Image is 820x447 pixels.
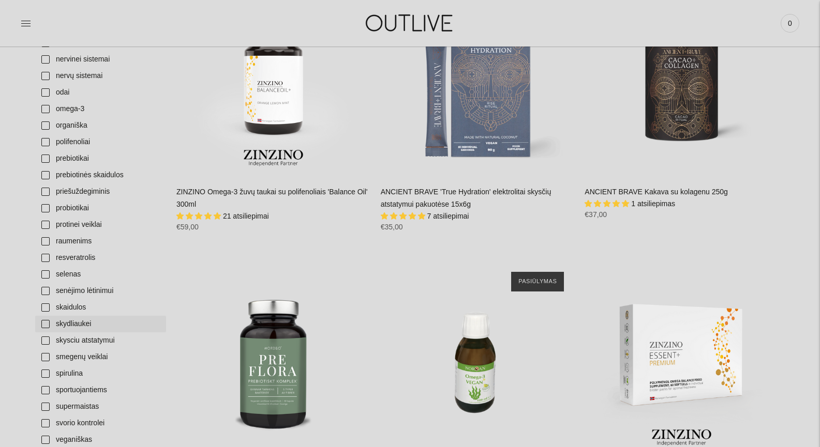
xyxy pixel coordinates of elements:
span: 4.76 stars [176,212,223,220]
a: sportuojantiems [35,382,166,398]
span: €59,00 [176,223,199,231]
a: smegenų veiklai [35,349,166,365]
span: 5.00 stars [381,212,427,220]
a: nervų sistemai [35,68,166,84]
a: prebiotikai [35,150,166,167]
span: 5.00 stars [585,199,631,208]
a: skaidulos [35,299,166,316]
span: €35,00 [381,223,403,231]
a: senėjimo lėtinimui [35,283,166,299]
span: €37,00 [585,210,607,219]
a: protinei veiklai [35,217,166,233]
a: skysciu atstatymui [35,332,166,349]
a: supermaistas [35,398,166,415]
a: omega-3 [35,101,166,117]
a: polifenoliai [35,134,166,150]
span: 7 atsiliepimai [427,212,469,220]
img: OUTLIVE [346,5,475,41]
a: odai [35,84,166,101]
span: 21 atsiliepimai [223,212,269,220]
a: ANCIENT BRAVE 'True Hydration' elektrolitai skysčių atstatymui pakuotėse 15x6g [381,188,551,208]
a: skydliaukei [35,316,166,332]
a: selenas [35,266,166,283]
a: 0 [781,12,799,35]
a: resveratrolis [35,250,166,266]
a: raumenims [35,233,166,250]
span: 0 [783,16,797,30]
a: prebiotinės skaidulos [35,167,166,183]
a: organiška [35,117,166,134]
a: spirulina [35,365,166,382]
span: 1 atsiliepimas [631,199,675,208]
a: probiotikai [35,200,166,217]
a: nervinei sistemai [35,51,166,68]
a: svorio kontrolei [35,415,166,431]
a: ANCIENT BRAVE Kakava su kolagenu 250g [585,188,728,196]
a: priešuždegiminis [35,183,166,200]
a: ZINZINO Omega-3 žuvų taukai su polifenoliais 'Balance Oil' 300ml [176,188,368,208]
